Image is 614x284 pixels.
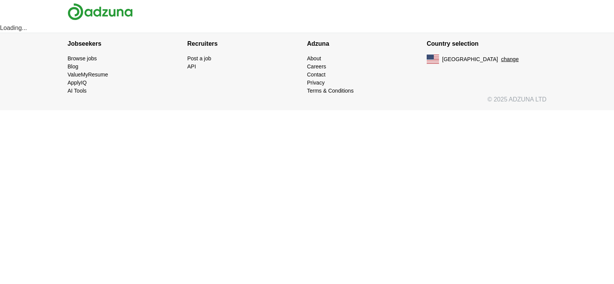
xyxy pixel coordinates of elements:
[68,63,78,70] a: Blog
[427,55,439,64] img: US flag
[187,63,196,70] a: API
[307,88,353,94] a: Terms & Conditions
[68,3,133,20] img: Adzuna logo
[187,55,211,61] a: Post a job
[307,71,325,78] a: Contact
[307,63,326,70] a: Careers
[68,80,87,86] a: ApplyIQ
[442,55,498,63] span: [GEOGRAPHIC_DATA]
[68,55,97,61] a: Browse jobs
[61,95,553,110] div: © 2025 ADZUNA LTD
[68,88,87,94] a: AI Tools
[501,55,519,63] button: change
[307,80,325,86] a: Privacy
[68,71,108,78] a: ValueMyResume
[307,55,321,61] a: About
[427,33,546,55] h4: Country selection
